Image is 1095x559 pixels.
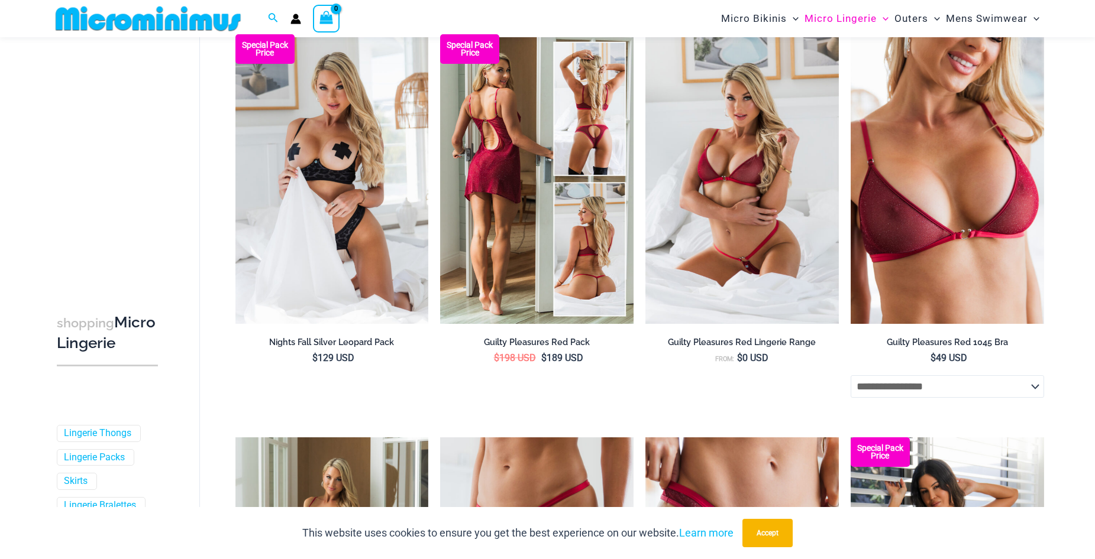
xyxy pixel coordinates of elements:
[737,352,742,363] span: $
[851,34,1044,324] a: Guilty Pleasures Red 1045 Bra 01Guilty Pleasures Red 1045 Bra 02Guilty Pleasures Red 1045 Bra 02
[851,337,1044,348] h2: Guilty Pleasures Red 1045 Bra
[440,34,634,324] a: Guilty Pleasures Red Collection Pack F Guilty Pleasures Red Collection Pack BGuilty Pleasures Red...
[290,14,301,24] a: Account icon link
[931,352,967,363] bdi: 49 USD
[541,352,583,363] bdi: 189 USD
[894,4,928,34] span: Outers
[851,444,910,460] b: Special Pack Price
[313,5,340,32] a: View Shopping Cart, empty
[440,41,499,57] b: Special Pack Price
[721,4,787,34] span: Micro Bikinis
[235,337,429,348] h2: Nights Fall Silver Leopard Pack
[235,337,429,352] a: Nights Fall Silver Leopard Pack
[928,4,940,34] span: Menu Toggle
[235,41,295,57] b: Special Pack Price
[1028,4,1039,34] span: Menu Toggle
[718,4,802,34] a: Micro BikinisMenu ToggleMenu Toggle
[805,4,877,34] span: Micro Lingerie
[716,2,1045,35] nav: Site Navigation
[312,352,318,363] span: $
[946,4,1028,34] span: Mens Swimwear
[268,11,279,26] a: Search icon link
[235,34,429,324] img: Nights Fall Silver Leopard 1036 Bra 6046 Thong 09v2
[494,352,499,363] span: $
[802,4,891,34] a: Micro LingerieMenu ToggleMenu Toggle
[645,337,839,348] h2: Guilty Pleasures Red Lingerie Range
[494,352,536,363] bdi: 198 USD
[64,451,125,464] a: Lingerie Packs
[877,4,889,34] span: Menu Toggle
[679,526,734,539] a: Learn more
[645,34,839,324] a: Guilty Pleasures Red 1045 Bra 689 Micro 05Guilty Pleasures Red 1045 Bra 689 Micro 06Guilty Pleasu...
[742,519,793,547] button: Accept
[440,34,634,324] img: Guilty Pleasures Red Collection Pack B
[235,34,429,324] a: Nights Fall Silver Leopard 1036 Bra 6046 Thong 09v2 Nights Fall Silver Leopard 1036 Bra 6046 Thon...
[57,316,114,330] span: shopping
[312,352,354,363] bdi: 129 USD
[64,427,131,440] a: Lingerie Thongs
[64,476,88,488] a: Skirts
[737,352,768,363] bdi: 0 USD
[891,4,943,34] a: OutersMenu ToggleMenu Toggle
[943,4,1042,34] a: Mens SwimwearMenu ToggleMenu Toggle
[440,337,634,348] h2: Guilty Pleasures Red Pack
[851,34,1044,324] img: Guilty Pleasures Red 1045 Bra 01
[715,355,734,363] span: From:
[931,352,936,363] span: $
[64,500,136,512] a: Lingerie Bralettes
[645,337,839,352] a: Guilty Pleasures Red Lingerie Range
[787,4,799,34] span: Menu Toggle
[51,5,246,32] img: MM SHOP LOGO FLAT
[440,337,634,352] a: Guilty Pleasures Red Pack
[57,40,163,276] iframe: TrustedSite Certified
[541,352,547,363] span: $
[645,34,839,324] img: Guilty Pleasures Red 1045 Bra 689 Micro 05
[302,524,734,542] p: This website uses cookies to ensure you get the best experience on our website.
[851,337,1044,352] a: Guilty Pleasures Red 1045 Bra
[57,313,158,353] h3: Micro Lingerie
